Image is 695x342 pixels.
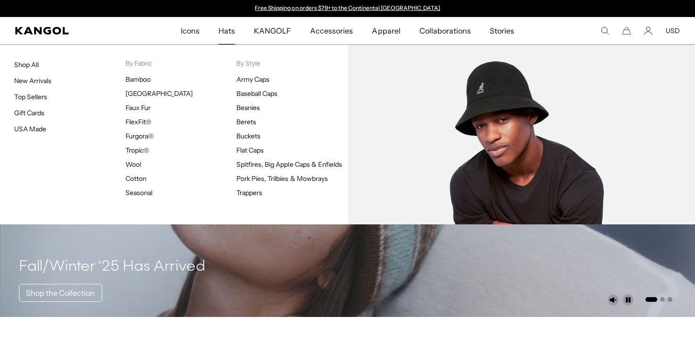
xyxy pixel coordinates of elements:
[410,17,480,44] a: Collaborations
[668,297,672,302] button: Go to slide 3
[236,89,277,98] a: Baseball Caps
[126,89,193,98] a: [GEOGRAPHIC_DATA]
[14,109,44,117] a: Gift Cards
[254,17,291,44] span: KANGOLF
[126,174,146,183] a: Cotton
[666,26,680,35] button: USD
[251,5,445,12] div: 1 of 2
[209,17,244,44] a: Hats
[255,4,440,11] a: Free Shipping on orders $79+ to the Continental [GEOGRAPHIC_DATA]
[171,17,209,44] a: Icons
[645,297,657,302] button: Go to slide 1
[490,17,514,44] span: Stories
[251,5,445,12] slideshow-component: Announcement bar
[126,146,149,154] a: Tropic®
[419,17,471,44] span: Collaborations
[244,17,301,44] a: KANGOLF
[644,26,653,35] a: Account
[236,103,260,112] a: Beanies
[607,294,619,306] button: Unmute
[660,297,665,302] button: Go to slide 2
[126,132,154,140] a: Furgora®
[622,294,634,306] button: Pause
[14,77,51,85] a: New Arrivals
[218,17,235,44] span: Hats
[126,103,151,112] a: Faux Fur
[236,75,269,84] a: Army Caps
[236,160,342,169] a: Spitfires, Big Apple Caps & Enfields
[19,257,205,276] h4: Fall/Winter ‘25 Has Arrived
[372,17,400,44] span: Apparel
[622,26,631,35] button: Cart
[19,284,102,302] a: Shop the Collection
[480,17,524,44] a: Stories
[251,5,445,12] div: Announcement
[301,17,362,44] a: Accessories
[126,160,141,169] a: Wool
[126,118,151,126] a: FlexFit®
[236,174,328,183] a: Pork Pies, Trilbies & Mowbrays
[14,93,47,101] a: Top Sellers
[126,75,151,84] a: Bamboo
[645,295,672,303] ul: Select a slide to show
[15,27,119,34] a: Kangol
[236,188,262,197] a: Trappers
[310,17,353,44] span: Accessories
[236,132,260,140] a: Buckets
[236,59,348,68] p: By Style
[126,188,152,197] a: Seasonal
[126,59,237,68] p: By Fabric
[14,60,39,69] a: Shop All
[181,17,200,44] span: Icons
[236,146,264,154] a: Flat Caps
[14,125,46,133] a: USA Made
[601,26,609,35] summary: Search here
[362,17,410,44] a: Apparel
[236,118,256,126] a: Berets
